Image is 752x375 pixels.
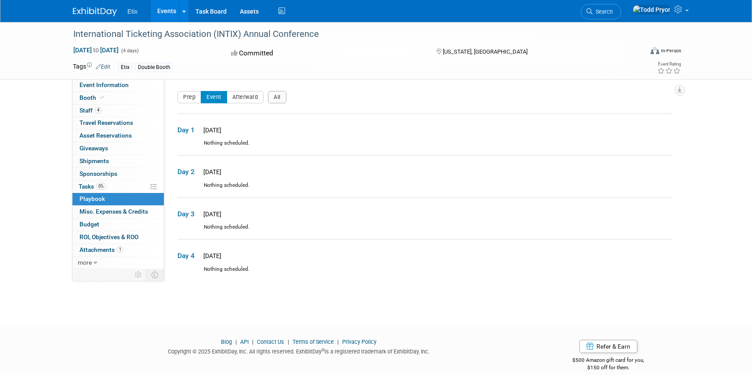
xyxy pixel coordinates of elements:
[80,119,133,126] span: Travel Reservations
[127,8,137,15] span: Etix
[72,142,164,155] a: Giveaways
[240,339,249,345] a: API
[201,211,221,218] span: [DATE]
[177,209,199,219] span: Day 3
[579,340,637,353] a: Refer & Earn
[177,251,199,261] span: Day 4
[80,94,106,101] span: Booth
[201,127,221,134] span: [DATE]
[72,257,164,269] a: more
[72,79,164,91] a: Event Information
[322,348,325,353] sup: ®
[72,206,164,218] a: Misc. Expenses & Credits
[96,183,106,189] span: 0%
[73,62,110,72] td: Tags
[581,4,621,19] a: Search
[72,181,164,193] a: Tasks0%
[118,63,132,72] div: Etix
[72,130,164,142] a: Asset Reservations
[73,7,117,16] img: ExhibitDay
[80,195,105,202] span: Playbook
[78,259,92,266] span: more
[72,168,164,180] a: Sponsorships
[131,269,146,280] td: Personalize Event Tab Strip
[661,47,681,54] div: In-Person
[201,252,221,259] span: [DATE]
[100,95,105,100] i: Booth reservation complete
[92,47,100,54] span: to
[72,117,164,129] a: Travel Reservations
[657,62,681,66] div: Event Rating
[443,48,528,55] span: [US_STATE], [GEOGRAPHIC_DATA]
[201,91,227,103] button: Event
[120,48,139,54] span: (4 days)
[177,167,199,177] span: Day 2
[73,346,524,356] div: Copyright © 2025 ExhibitDay, Inc. All rights reserved. ExhibitDay is a registered trademark of Ex...
[286,339,291,345] span: |
[96,64,110,70] a: Edit
[538,364,680,371] div: $150 off for them.
[293,339,334,345] a: Terms of Service
[80,132,132,139] span: Asset Reservations
[177,125,199,135] span: Day 1
[233,339,239,345] span: |
[250,339,256,345] span: |
[80,157,109,164] span: Shipments
[80,208,148,215] span: Misc. Expenses & Credits
[593,8,613,15] span: Search
[177,223,672,239] div: Nothing scheduled.
[257,339,284,345] a: Contact Us
[80,145,108,152] span: Giveaways
[117,246,123,253] span: 1
[72,244,164,256] a: Attachments1
[335,339,341,345] span: |
[72,105,164,117] a: Staff4
[80,81,129,88] span: Event Information
[146,269,164,280] td: Toggle Event Tabs
[177,182,672,197] div: Nothing scheduled.
[591,46,681,59] div: Event Format
[80,221,99,228] span: Budget
[177,91,201,103] button: Prep
[72,231,164,244] a: ROI, Objectives & ROO
[72,155,164,167] a: Shipments
[79,183,106,190] span: Tasks
[72,92,164,104] a: Booth
[80,170,117,177] span: Sponsorships
[342,339,376,345] a: Privacy Policy
[177,266,672,281] div: Nothing scheduled.
[73,46,119,54] span: [DATE] [DATE]
[268,91,286,103] button: All
[135,63,173,72] div: Double Booth
[633,5,671,15] img: Todd Pryor
[72,193,164,205] a: Playbook
[221,339,232,345] a: Blog
[228,46,423,61] div: Committed
[538,351,680,371] div: $500 Amazon gift card for you,
[177,139,672,155] div: Nothing scheduled.
[80,107,101,114] span: Staff
[227,91,264,103] button: Afterward
[80,233,138,240] span: ROI, Objectives & ROO
[95,107,101,113] span: 4
[72,218,164,231] a: Budget
[80,246,123,253] span: Attachments
[201,168,221,175] span: [DATE]
[651,47,659,54] img: Format-Inperson.png
[70,26,629,42] div: International Ticketing Association (INTIX) Annual Conference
